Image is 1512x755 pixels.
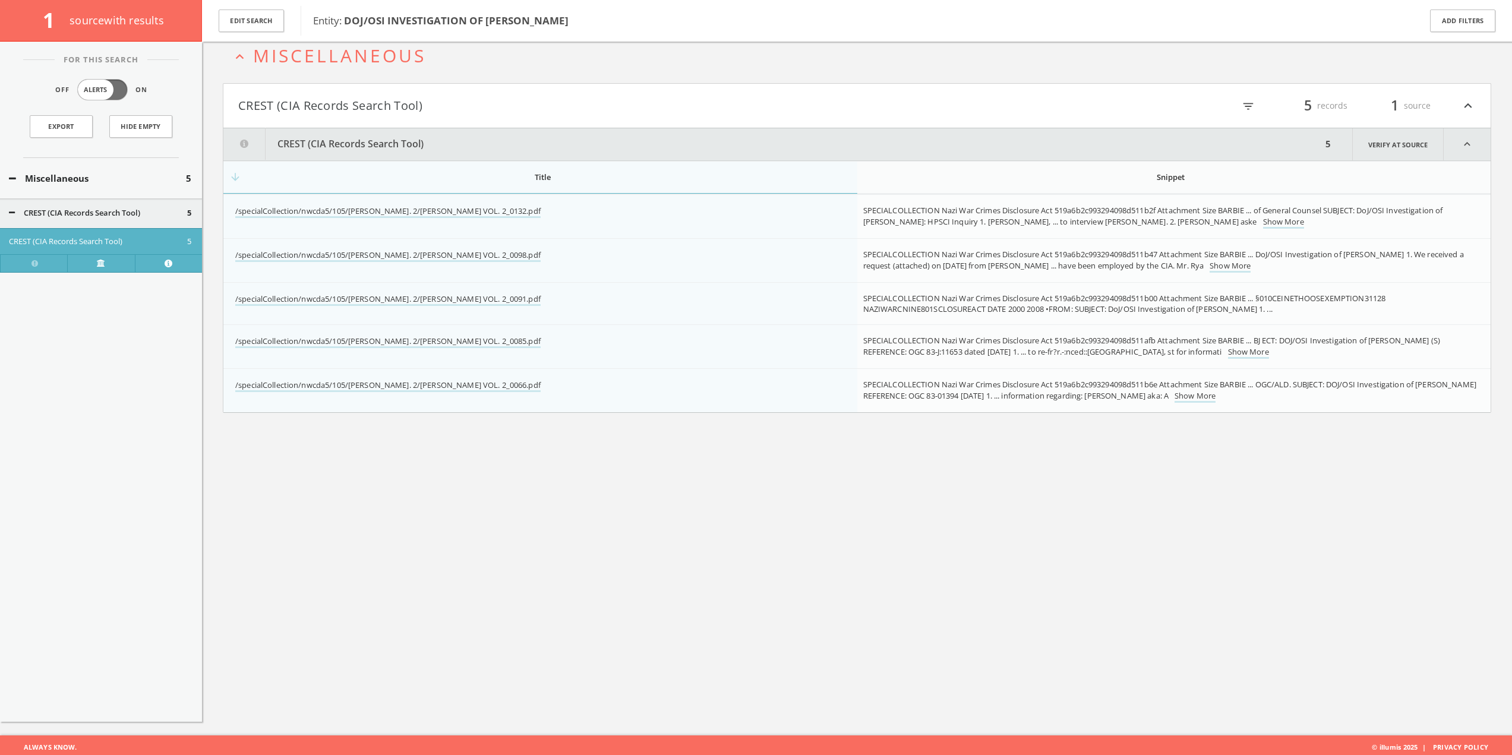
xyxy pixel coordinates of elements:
[863,293,1386,314] span: SPECIALCOLLECTION Nazi War Crimes Disclosure Act 519a6b2c993294098d511b00 Attachment Size BARBIE ...
[135,85,147,95] span: On
[1228,346,1269,359] a: Show More
[1175,390,1216,403] a: Show More
[863,205,1443,227] span: SPECIALCOLLECTION Nazi War Crimes Disclosure Act 519a6b2c993294098d511b2f Attachment Size BARBIE ...
[235,206,541,218] a: /specialCollection/nwcda5/105/[PERSON_NAME]. 2/[PERSON_NAME] VOL. 2_0132.pdf
[187,207,191,219] span: 5
[1210,260,1251,273] a: Show More
[1263,216,1304,229] a: Show More
[219,10,284,33] button: Edit Search
[30,115,93,138] a: Export
[9,172,186,185] button: Miscellaneous
[223,194,1491,412] div: grid
[1444,128,1491,160] i: expand_less
[232,49,248,65] i: expand_less
[1418,743,1431,751] span: |
[235,380,541,392] a: /specialCollection/nwcda5/105/[PERSON_NAME]. 2/[PERSON_NAME] VOL. 2_0066.pdf
[1430,10,1495,33] button: Add Filters
[1299,95,1317,116] span: 5
[229,171,241,183] i: arrow_downward
[863,335,1441,357] span: SPECIALCOLLECTION Nazi War Crimes Disclosure Act 519a6b2c993294098d511afb Attachment Size BARBIE ...
[70,13,164,27] span: source with results
[9,236,187,248] button: CREST (CIA Records Search Tool)
[235,172,850,182] div: Title
[1276,96,1347,116] div: records
[1385,95,1404,116] span: 1
[1352,128,1444,160] a: Verify at source
[863,379,1476,401] span: SPECIALCOLLECTION Nazi War Crimes Disclosure Act 519a6b2c993294098d511b6e Attachment Size BARBIE ...
[235,336,541,348] a: /specialCollection/nwcda5/105/[PERSON_NAME]. 2/[PERSON_NAME] VOL. 2_0085.pdf
[238,96,857,116] button: CREST (CIA Records Search Tool)
[109,115,172,138] button: Hide Empty
[187,236,191,248] span: 5
[1460,96,1476,116] i: expand_less
[55,54,147,66] span: For This Search
[863,249,1464,271] span: SPECIALCOLLECTION Nazi War Crimes Disclosure Act 519a6b2c993294098d511b47 Attachment Size BARBIE ...
[253,43,426,68] span: Miscellaneous
[1359,96,1431,116] div: source
[1322,128,1334,160] div: 5
[67,254,134,272] a: Verify at source
[235,293,541,306] a: /specialCollection/nwcda5/105/[PERSON_NAME]. 2/[PERSON_NAME] VOL. 2_0091.pdf
[344,14,569,27] b: DOJ/OSI INVESTIGATION OF [PERSON_NAME]
[43,6,65,34] span: 1
[1242,100,1255,113] i: filter_list
[1433,743,1488,751] a: Privacy Policy
[232,46,1491,65] button: expand_lessMiscellaneous
[9,207,187,219] button: CREST (CIA Records Search Tool)
[863,172,1479,182] div: Snippet
[235,249,541,262] a: /specialCollection/nwcda5/105/[PERSON_NAME]. 2/[PERSON_NAME] VOL. 2_0098.pdf
[313,14,569,27] span: Entity:
[223,128,1322,160] button: CREST (CIA Records Search Tool)
[186,172,191,185] span: 5
[55,85,70,95] span: Off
